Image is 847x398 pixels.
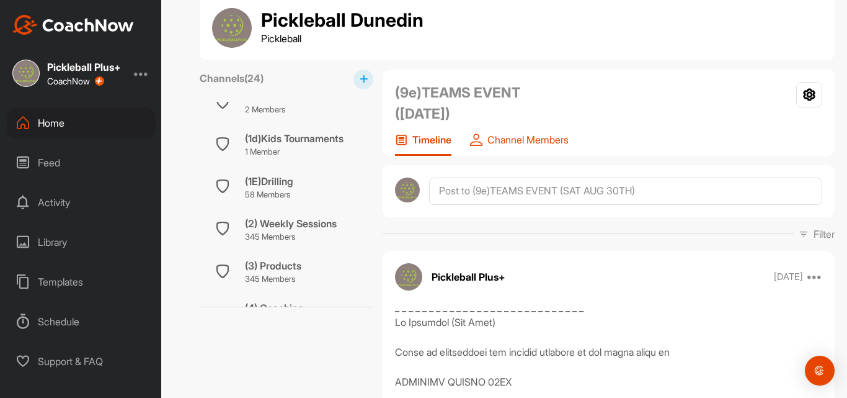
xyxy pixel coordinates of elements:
h2: (9e)TEAMS EVENT ([DATE]) [395,82,562,124]
label: Channels ( 24 ) [200,71,264,86]
div: (1E)Drilling [245,174,293,189]
div: Support & FAQ [7,346,156,377]
div: (3) Products [245,258,301,273]
div: Pickleball Plus+ [47,62,121,72]
p: Pickleball Plus+ [432,269,505,284]
div: Schedule [7,306,156,337]
p: Filter [814,227,835,242]
div: (4) Coaching [245,301,304,315]
p: 1 Member [245,146,344,158]
div: Open Intercom Messenger [805,356,835,386]
div: Templates [7,266,156,297]
p: 58 Members [245,189,293,201]
div: Feed [7,147,156,178]
img: avatar [395,263,422,291]
div: Home [7,107,156,138]
div: Activity [7,187,156,218]
p: 345 Members [245,273,301,286]
p: [DATE] [774,271,803,283]
h1: Pickleball Dunedin [261,10,423,31]
p: Timeline [412,133,451,146]
div: Library [7,227,156,258]
p: 2 Members [245,104,315,116]
p: Channel Members [487,133,569,146]
p: 345 Members [245,231,337,243]
img: square_76de4f94a55e1257b017411d5bce829a.jpg [12,60,40,87]
img: avatar [395,178,420,202]
p: Pickleball [261,31,423,46]
img: CoachNow [12,15,134,35]
div: (1d)Kids Tournaments [245,131,344,146]
div: (2) Weekly Sessions [245,216,337,231]
div: CoachNow [47,76,104,86]
img: group [212,8,252,48]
